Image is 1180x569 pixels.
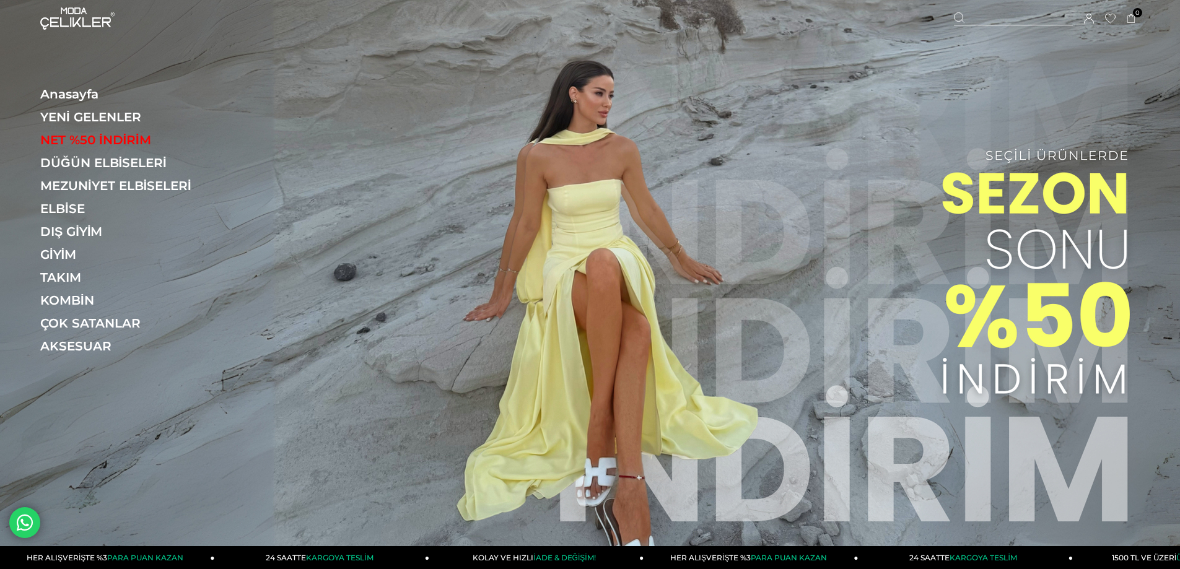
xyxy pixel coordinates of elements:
[644,546,858,569] a: HER ALIŞVERİŞTE %3PARA PUAN KAZAN
[40,293,211,308] a: KOMBİN
[950,553,1016,562] span: KARGOYA TESLİM
[859,546,1073,569] a: 24 SAATTEKARGOYA TESLİM
[40,339,211,354] a: AKSESUAR
[40,201,211,216] a: ELBİSE
[1133,8,1142,17] span: 0
[40,132,211,147] a: NET %50 İNDİRİM
[107,553,183,562] span: PARA PUAN KAZAN
[40,247,211,262] a: GİYİM
[533,553,595,562] span: İADE & DEĞİŞİM!
[1127,14,1136,24] a: 0
[215,546,429,569] a: 24 SAATTEKARGOYA TESLİM
[40,87,211,102] a: Anasayfa
[40,270,211,285] a: TAKIM
[751,553,827,562] span: PARA PUAN KAZAN
[40,316,211,331] a: ÇOK SATANLAR
[40,155,211,170] a: DÜĞÜN ELBİSELERİ
[306,553,373,562] span: KARGOYA TESLİM
[40,224,211,239] a: DIŞ GİYİM
[40,178,211,193] a: MEZUNİYET ELBİSELERİ
[429,546,644,569] a: KOLAY VE HIZLIİADE & DEĞİŞİM!
[40,7,115,30] img: logo
[40,110,211,124] a: YENİ GELENLER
